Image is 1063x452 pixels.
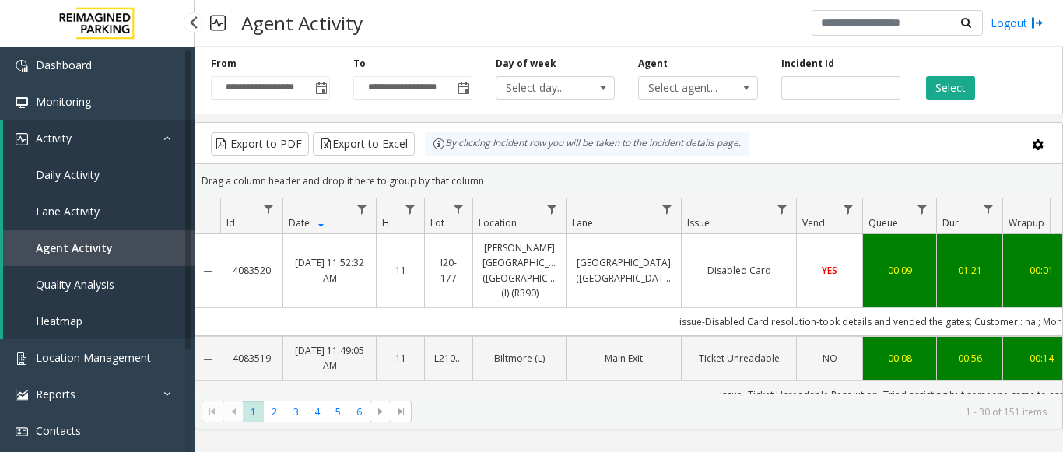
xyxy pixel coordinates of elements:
label: Day of week [496,57,556,71]
label: Incident Id [781,57,834,71]
div: By clicking Incident row you will be taken to the incident details page. [425,132,749,156]
span: Go to the last page [391,401,412,422]
img: logout [1031,15,1044,31]
span: Go to the next page [370,401,391,422]
img: pageIcon [210,4,226,42]
span: Queue [868,216,898,230]
a: 4083520 [230,263,273,278]
span: Wrapup [1009,216,1044,230]
span: Lane Activity [36,204,100,219]
a: Activity [3,120,195,156]
a: [PERSON_NAME][GEOGRAPHIC_DATA] ([GEOGRAPHIC_DATA]) (I) (R390) [482,240,556,300]
a: NO [806,351,853,366]
div: Drag a column header and drop it here to group by that column [195,167,1062,194]
span: YES [822,264,837,277]
span: Sortable [315,217,328,230]
img: 'icon' [16,96,28,109]
span: Page 1 [243,401,264,422]
span: Location [479,216,517,230]
a: Lot Filter Menu [448,198,469,219]
a: L21077300 [434,351,463,366]
a: Issue Filter Menu [772,198,793,219]
span: Page 3 [286,401,307,422]
span: Select day... [496,77,591,99]
h3: Agent Activity [233,4,370,42]
a: Location Filter Menu [542,198,563,219]
span: H [382,216,389,230]
span: Contacts [36,423,81,438]
span: Toggle popup [454,77,472,99]
a: 00:56 [946,351,993,366]
a: YES [806,263,853,278]
a: Vend Filter Menu [838,198,859,219]
a: Agent Activity [3,230,195,266]
span: Reports [36,387,75,401]
button: Select [926,76,975,100]
span: Lane [572,216,593,230]
a: Dur Filter Menu [978,198,999,219]
span: Agent Activity [36,240,113,255]
a: Lane Filter Menu [657,198,678,219]
span: Quality Analysis [36,277,114,292]
span: Heatmap [36,314,82,328]
span: Page 5 [328,401,349,422]
span: Dashboard [36,58,92,72]
a: Main Exit [576,351,672,366]
a: Ticket Unreadable [691,351,787,366]
span: Page 2 [264,401,285,422]
span: Monitoring [36,94,91,109]
a: Heatmap [3,303,195,339]
a: Biltmore (L) [482,351,556,366]
a: 00:09 [872,263,927,278]
span: Location Management [36,350,151,365]
a: Id Filter Menu [258,198,279,219]
a: Quality Analysis [3,266,195,303]
span: Go to the next page [374,405,387,418]
a: [DATE] 11:49:05 AM [293,343,367,373]
a: H Filter Menu [400,198,421,219]
span: Activity [36,131,72,145]
span: Daily Activity [36,167,100,182]
img: 'icon' [16,60,28,72]
span: Id [226,216,235,230]
a: I20-177 [434,255,463,285]
button: Export to PDF [211,132,309,156]
img: 'icon' [16,352,28,365]
a: Disabled Card [691,263,787,278]
kendo-pager-info: 1 - 30 of 151 items [421,405,1047,419]
span: Toggle popup [312,77,329,99]
span: NO [823,352,837,365]
a: Lane Activity [3,193,195,230]
div: Data table [195,198,1062,394]
button: Export to Excel [313,132,415,156]
a: 01:21 [946,263,993,278]
img: 'icon' [16,389,28,401]
label: Agent [638,57,668,71]
a: Collapse Details [195,353,220,366]
label: From [211,57,237,71]
span: Dur [942,216,959,230]
span: Date [289,216,310,230]
span: Page 4 [307,401,328,422]
a: Logout [991,15,1044,31]
a: 11 [386,263,415,278]
a: 00:08 [872,351,927,366]
span: Go to the last page [395,405,408,418]
a: 11 [386,351,415,366]
a: Date Filter Menu [352,198,373,219]
a: Collapse Details [195,265,220,278]
span: Issue [687,216,710,230]
img: infoIcon.svg [433,138,445,150]
span: Select agent... [639,77,733,99]
a: [GEOGRAPHIC_DATA] ([GEOGRAPHIC_DATA]) [576,255,672,285]
img: 'icon' [16,426,28,438]
a: [DATE] 11:52:32 AM [293,255,367,285]
span: Lot [430,216,444,230]
a: Daily Activity [3,156,195,193]
label: To [353,57,366,71]
a: Queue Filter Menu [912,198,933,219]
